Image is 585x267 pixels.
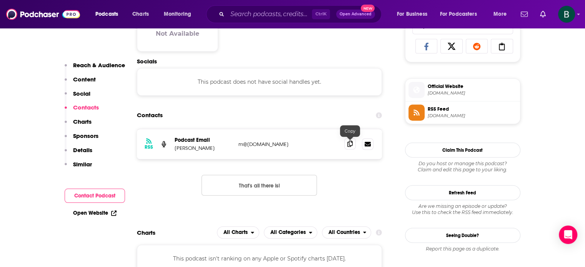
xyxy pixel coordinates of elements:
[415,39,438,53] a: Share on Facebook
[175,137,232,143] p: Podcast Email
[213,5,389,23] div: Search podcasts, credits, & more...
[73,76,96,83] p: Content
[405,161,520,167] span: Do you host or manage this podcast?
[90,8,128,20] button: open menu
[328,230,360,235] span: All Countries
[145,144,153,150] h3: RSS
[73,210,117,216] a: Open Website
[202,175,317,196] button: Nothing here.
[405,246,520,252] div: Report this page as a duplicate.
[537,8,549,21] a: Show notifications dropdown
[137,58,382,65] h2: Socials
[340,12,372,16] span: Open Advanced
[405,185,520,200] button: Refresh Feed
[435,8,488,20] button: open menu
[440,39,463,53] a: Share on X/Twitter
[65,146,92,161] button: Details
[405,228,520,243] a: Seeing Double?
[428,106,517,113] span: RSS Feed
[392,8,437,20] button: open menu
[559,226,577,244] div: Open Intercom Messenger
[65,161,92,175] button: Similar
[175,145,232,151] p: [PERSON_NAME]
[73,118,92,125] p: Charts
[322,226,372,239] h2: Countries
[73,104,99,111] p: Contacts
[223,230,248,235] span: All Charts
[227,8,312,20] input: Search podcasts, credits, & more...
[270,230,306,235] span: All Categories
[558,6,575,23] button: Show profile menu
[488,8,516,20] button: open menu
[65,132,98,146] button: Sponsors
[238,141,338,148] p: m@[DOMAIN_NAME]
[73,146,92,154] p: Details
[65,61,125,76] button: Reach & Audience
[158,8,201,20] button: open menu
[405,143,520,158] button: Claim This Podcast
[397,9,427,20] span: For Business
[137,229,155,236] h2: Charts
[137,108,163,123] h2: Contacts
[361,5,375,12] span: New
[558,6,575,23] img: User Profile
[132,9,149,20] span: Charts
[264,226,317,239] h2: Categories
[65,90,90,104] button: Social
[73,132,98,139] p: Sponsors
[558,6,575,23] span: Logged in as betsy46033
[65,104,99,118] button: Contacts
[322,226,372,239] button: open menu
[428,83,517,90] span: Official Website
[491,39,513,53] a: Copy Link
[405,203,520,216] div: Are we missing an episode or update? Use this to check the RSS feed immediately.
[428,113,517,119] span: feeds.megaphone.fm
[336,10,375,19] button: Open AdvancedNew
[264,226,317,239] button: open menu
[65,118,92,132] button: Charts
[217,226,259,239] button: open menu
[65,189,125,203] button: Contact Podcast
[73,161,92,168] p: Similar
[73,90,90,97] p: Social
[73,61,125,69] p: Reach & Audience
[137,68,382,96] div: This podcast does not have social handles yet.
[65,76,96,90] button: Content
[408,104,517,121] a: RSS Feed[DOMAIN_NAME]
[164,9,191,20] span: Monitoring
[440,9,477,20] span: For Podcasters
[6,7,80,22] img: Podchaser - Follow, Share and Rate Podcasts
[340,125,360,137] div: Copy
[95,9,118,20] span: Podcasts
[408,82,517,98] a: Official Website[DOMAIN_NAME]
[127,8,153,20] a: Charts
[466,39,488,53] a: Share on Reddit
[156,30,199,37] h3: Not Available
[312,9,330,19] span: Ctrl K
[405,161,520,173] div: Claim and edit this page to your liking.
[217,226,259,239] h2: Platforms
[493,9,507,20] span: More
[518,8,531,21] a: Show notifications dropdown
[428,90,517,96] span: thechangesignal.com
